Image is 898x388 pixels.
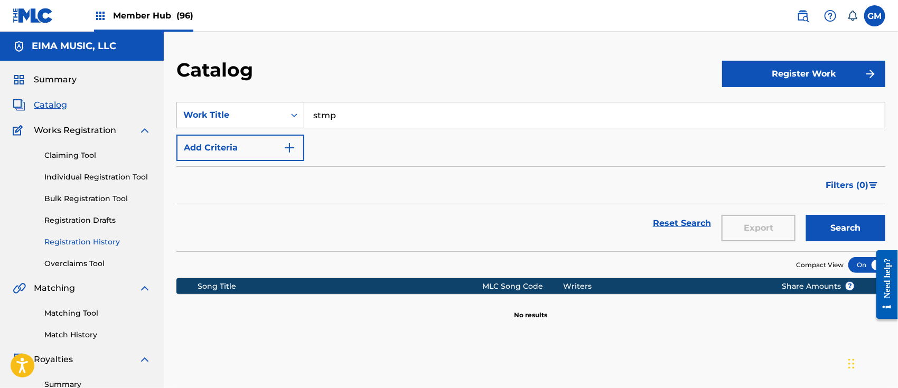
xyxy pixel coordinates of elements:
[13,99,67,111] a: CatalogCatalog
[826,179,868,192] span: Filters ( 0 )
[864,68,877,80] img: f7272a7cc735f4ea7f67.svg
[848,348,855,380] div: Drag
[13,8,53,23] img: MLC Logo
[13,73,77,86] a: SummarySummary
[797,10,809,22] img: search
[845,337,898,388] iframe: Chat Widget
[648,212,716,235] a: Reset Search
[176,58,258,82] h2: Catalog
[34,124,116,137] span: Works Registration
[13,73,25,86] img: Summary
[198,281,482,292] div: Song Title
[13,282,26,295] img: Matching
[44,329,151,340] a: Match History
[176,102,885,251] form: Search Form
[138,353,151,366] img: expand
[782,281,855,292] span: Share Amounts
[13,99,25,111] img: Catalog
[824,10,837,22] img: help
[722,61,885,87] button: Register Work
[44,236,151,248] a: Registration History
[13,353,25,366] img: Royalties
[820,5,841,26] div: Help
[113,10,193,22] span: Member Hub
[864,5,885,26] div: User Menu
[515,298,548,320] p: No results
[44,172,151,183] a: Individual Registration Tool
[44,193,151,204] a: Bulk Registration Tool
[176,11,193,21] span: (96)
[283,141,296,154] img: 9d2ae6d4665cec9f34b9.svg
[34,353,73,366] span: Royalties
[32,40,116,52] h5: EIMA MUSIC, LLC
[868,242,898,327] iframe: Resource Center
[796,260,844,270] span: Compact View
[44,308,151,319] a: Matching Tool
[94,10,107,22] img: Top Rightsholders
[869,182,878,188] img: filter
[138,282,151,295] img: expand
[564,281,765,292] div: Writers
[44,150,151,161] a: Claiming Tool
[34,282,75,295] span: Matching
[792,5,813,26] a: Public Search
[176,135,304,161] button: Add Criteria
[44,258,151,269] a: Overclaims Tool
[34,99,67,111] span: Catalog
[846,282,854,290] span: ?
[183,109,278,121] div: Work Title
[847,11,858,21] div: Notifications
[34,73,77,86] span: Summary
[44,215,151,226] a: Registration Drafts
[806,215,885,241] button: Search
[483,281,564,292] div: MLC Song Code
[13,124,26,137] img: Works Registration
[819,172,885,198] button: Filters (0)
[13,40,25,53] img: Accounts
[138,124,151,137] img: expand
